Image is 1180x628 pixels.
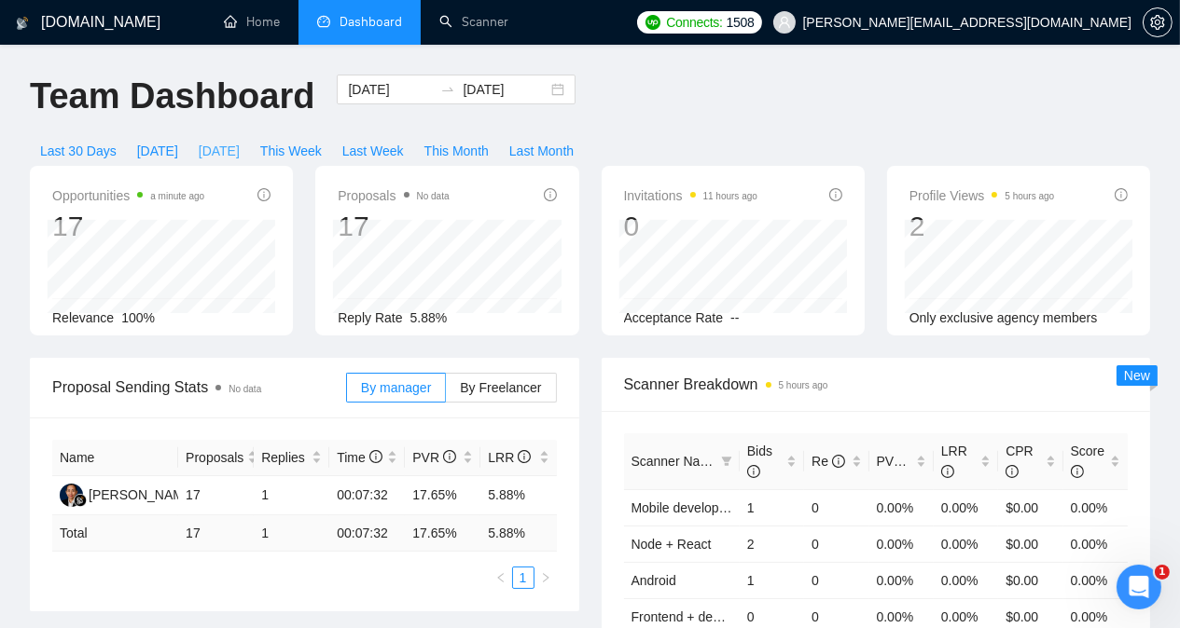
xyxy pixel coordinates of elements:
span: swap-right [440,82,455,97]
button: Last Week [332,136,414,166]
img: gigradar-bm.png [74,494,87,507]
span: info-circle [518,450,531,463]
img: upwork-logo.png [646,15,660,30]
time: 11 hours ago [703,191,757,201]
td: 5.88 % [480,515,556,552]
div: 2 [909,209,1055,244]
span: Scanner Name [632,454,718,469]
span: No data [417,191,450,201]
time: 5 hours ago [779,380,828,390]
span: By manager [361,380,431,395]
span: info-circle [832,455,845,468]
span: info-circle [1115,188,1128,201]
td: 0 [804,562,868,598]
td: 0.00% [934,526,998,562]
td: 0 [804,489,868,526]
a: setting [1143,15,1173,30]
span: filter [721,456,732,467]
span: PVR [412,450,456,465]
span: 1508 [727,12,755,33]
span: 1 [1155,565,1170,580]
span: left [495,572,507,583]
td: 17 [178,476,254,515]
div: 17 [338,209,449,244]
a: Android [632,573,676,588]
span: filter [717,447,736,475]
td: 0.00% [869,526,934,562]
span: Proposals [186,447,243,468]
span: to [440,82,455,97]
td: 1 [740,489,804,526]
div: 17 [52,209,204,244]
button: This Week [250,136,332,166]
td: 0.00% [869,562,934,598]
span: This Week [260,141,322,161]
span: Last Month [509,141,574,161]
td: 17 [178,515,254,552]
span: Relevance [52,310,114,325]
td: 1 [740,562,804,598]
span: Dashboard [340,14,402,30]
img: AD [60,484,83,507]
li: 1 [512,567,534,589]
th: Name [52,440,178,476]
span: Opportunities [52,184,204,207]
a: Node + React [632,537,712,552]
span: -- [730,310,739,325]
span: Time [337,450,382,465]
span: Connects: [666,12,722,33]
span: Only exclusive agency members [909,310,1098,325]
li: Next Page [534,567,557,589]
span: PVR [877,454,921,469]
a: Frontend + design [632,609,737,624]
input: End date [463,79,548,100]
img: logo [16,8,29,38]
button: [DATE] [188,136,250,166]
span: Invitations [624,184,757,207]
td: 17.65 % [405,515,480,552]
span: LRR [941,444,967,479]
td: 5.88% [480,476,556,515]
span: 100% [121,310,155,325]
div: [PERSON_NAME] [89,485,196,505]
td: Total [52,515,178,552]
td: 0.00% [869,489,934,526]
time: a minute ago [150,191,204,201]
span: info-circle [257,188,271,201]
td: $0.00 [998,489,1062,526]
td: 1 [254,476,329,515]
div: 0 [624,209,757,244]
time: 5 hours ago [1005,191,1054,201]
span: setting [1144,15,1172,30]
button: Last 30 Days [30,136,127,166]
a: homeHome [224,14,280,30]
span: Proposals [338,184,449,207]
td: 1 [254,515,329,552]
span: Replies [261,447,308,468]
span: right [540,572,551,583]
th: Proposals [178,440,254,476]
td: 00:07:32 [329,476,405,515]
a: 1 [513,567,534,588]
span: Acceptance Rate [624,310,724,325]
span: Proposal Sending Stats [52,375,346,399]
button: left [490,567,512,589]
td: $0.00 [998,526,1062,562]
span: info-circle [747,465,760,478]
th: Replies [254,440,329,476]
td: 0.00% [1063,562,1128,598]
span: dashboard [317,15,330,28]
span: info-circle [907,455,920,468]
td: 00:07:32 [329,515,405,552]
td: 0.00% [934,489,998,526]
button: This Month [414,136,499,166]
span: [DATE] [137,141,178,161]
td: 2 [740,526,804,562]
span: Score [1071,444,1105,479]
span: Scanner Breakdown [624,373,1129,396]
span: info-circle [829,188,842,201]
span: info-circle [369,450,382,463]
iframe: Intercom live chat [1117,565,1161,609]
td: 0.00% [1063,526,1128,562]
button: [DATE] [127,136,188,166]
